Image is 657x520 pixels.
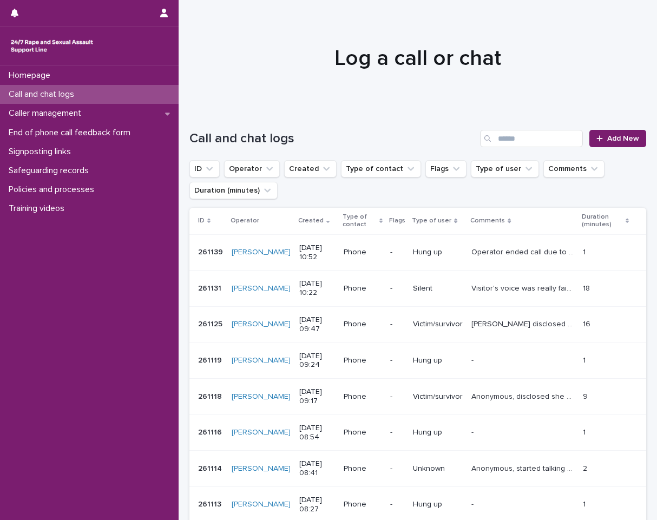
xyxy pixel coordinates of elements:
[344,356,382,365] p: Phone
[189,234,646,271] tr: 261139261139 [PERSON_NAME] [DATE] 10:52Phone-Hung upOperator ended call due to bad receptionOpera...
[189,182,278,199] button: Duration (minutes)
[189,343,646,379] tr: 261119261119 [PERSON_NAME] [DATE] 09:24Phone-Hung up-- 11
[4,89,83,100] p: Call and chat logs
[344,428,382,437] p: Phone
[198,462,224,473] p: 261114
[284,160,337,177] button: Created
[198,215,205,227] p: ID
[344,284,382,293] p: Phone
[344,464,382,473] p: Phone
[582,211,623,231] p: Duration (minutes)
[583,318,593,329] p: 16
[583,390,590,401] p: 9
[413,248,463,257] p: Hung up
[299,315,335,334] p: [DATE] 09:47
[4,70,59,81] p: Homepage
[232,356,291,365] a: [PERSON_NAME]
[224,160,280,177] button: Operator
[189,271,646,307] tr: 261131261131 [PERSON_NAME] [DATE] 10:22Phone-SilentVisitor's voice was really fainting like a bac...
[583,498,588,509] p: 1
[390,284,404,293] p: -
[232,248,291,257] a: [PERSON_NAME]
[343,211,377,231] p: Type of contact
[189,131,476,147] h1: Call and chat logs
[471,390,576,401] p: Anonymous, disclosed she experienced S.V by her female friend in the past. Visitor explored feeli...
[189,45,646,71] h1: Log a call or chat
[344,248,382,257] p: Phone
[189,160,220,177] button: ID
[413,284,463,293] p: Silent
[413,356,463,365] p: Hung up
[607,135,639,142] span: Add New
[232,320,291,329] a: [PERSON_NAME]
[198,498,224,509] p: 261113
[389,215,405,227] p: Flags
[198,426,224,437] p: 261116
[299,424,335,442] p: [DATE] 08:54
[4,128,139,138] p: End of phone call feedback form
[390,464,404,473] p: -
[232,464,291,473] a: [PERSON_NAME]
[299,279,335,298] p: [DATE] 10:22
[344,500,382,509] p: Phone
[189,306,646,343] tr: 261125261125 [PERSON_NAME] [DATE] 09:47Phone-Victim/survivor[PERSON_NAME] disclosed they've exper...
[412,215,451,227] p: Type of user
[471,160,539,177] button: Type of user
[390,320,404,329] p: -
[198,354,224,365] p: 261119
[299,496,335,514] p: [DATE] 08:27
[198,318,225,329] p: 261125
[583,354,588,365] p: 1
[4,108,90,119] p: Caller management
[583,462,589,473] p: 2
[390,248,404,257] p: -
[413,392,463,401] p: Victim/survivor
[471,462,576,473] p: Anonymous, started talking about Donald trump when operator recognize them, gave them the message...
[471,498,476,509] p: -
[299,243,335,262] p: [DATE] 10:52
[299,352,335,370] p: [DATE] 09:24
[471,246,576,257] p: Operator ended call due to bad reception
[390,500,404,509] p: -
[189,451,646,487] tr: 261114261114 [PERSON_NAME] [DATE] 08:41Phone-UnknownAnonymous, started talking about [PERSON_NAME...
[231,215,259,227] p: Operator
[425,160,467,177] button: Flags
[232,392,291,401] a: [PERSON_NAME]
[471,426,476,437] p: -
[198,282,224,293] p: 261131
[413,464,463,473] p: Unknown
[4,147,80,157] p: Signposting links
[4,185,103,195] p: Policies and processes
[543,160,605,177] button: Comments
[583,282,592,293] p: 18
[298,215,324,227] p: Created
[344,320,382,329] p: Phone
[9,35,95,57] img: rhQMoQhaT3yELyF149Cw
[589,130,646,147] a: Add New
[471,354,476,365] p: -
[344,392,382,401] p: Phone
[198,390,224,401] p: 261118
[471,318,576,329] p: Jennifer disclosed they've experienced S.V before and they experienced another one 3 days ago. Th...
[470,215,505,227] p: Comments
[4,203,73,214] p: Training videos
[232,284,291,293] a: [PERSON_NAME]
[583,426,588,437] p: 1
[198,246,225,257] p: 261139
[413,320,463,329] p: Victim/survivor
[480,130,583,147] input: Search
[189,414,646,451] tr: 261116261116 [PERSON_NAME] [DATE] 08:54Phone-Hung up-- 11
[232,428,291,437] a: [PERSON_NAME]
[341,160,421,177] button: Type of contact
[413,500,463,509] p: Hung up
[299,387,335,406] p: [DATE] 09:17
[413,428,463,437] p: Hung up
[390,428,404,437] p: -
[390,356,404,365] p: -
[232,500,291,509] a: [PERSON_NAME]
[4,166,97,176] p: Safeguarding records
[471,282,576,293] p: Visitor's voice was really fainting like a background noise, and they were not responding when op...
[189,379,646,415] tr: 261118261118 [PERSON_NAME] [DATE] 09:17Phone-Victim/survivorAnonymous, disclosed she experienced ...
[390,392,404,401] p: -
